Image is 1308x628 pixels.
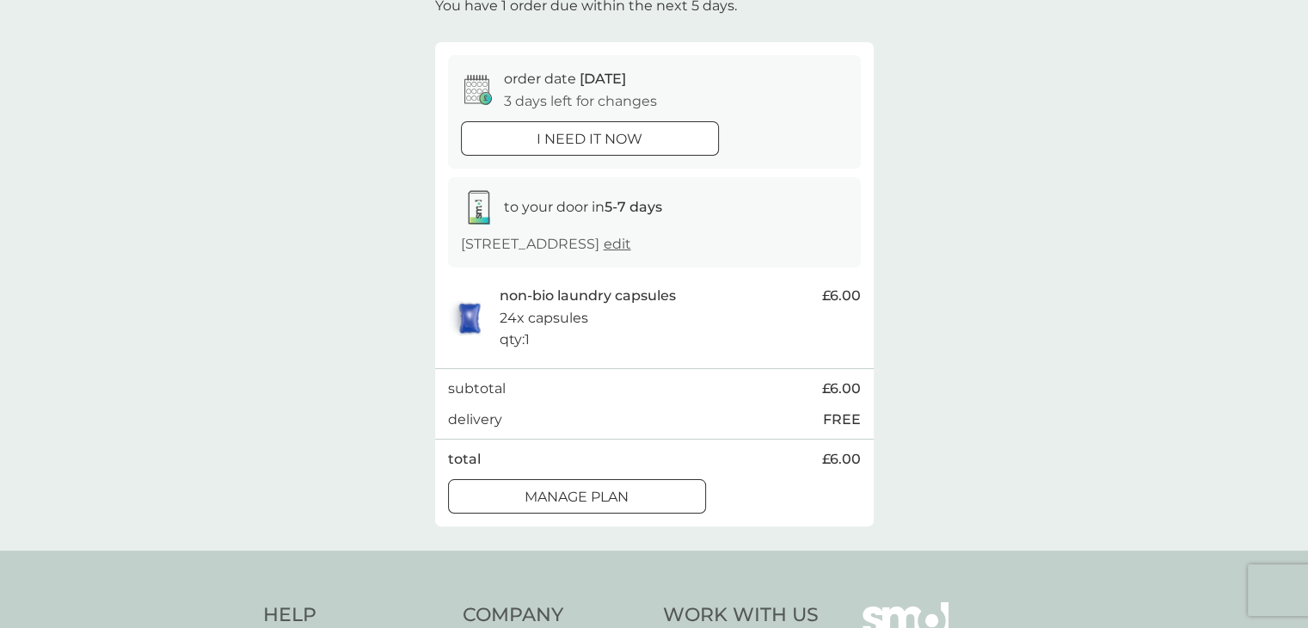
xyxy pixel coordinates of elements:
p: 24x capsules [500,307,588,329]
p: subtotal [448,378,506,400]
p: FREE [823,409,861,431]
p: non-bio laundry capsules [500,285,676,307]
button: Manage plan [448,479,706,514]
span: [DATE] [580,71,626,87]
strong: 5-7 days [605,199,662,215]
a: edit [604,236,631,252]
span: £6.00 [822,285,861,307]
span: to your door in [504,199,662,215]
p: i need it now [537,128,642,151]
p: total [448,448,481,471]
p: 3 days left for changes [504,90,657,113]
p: Manage plan [525,486,629,508]
p: delivery [448,409,502,431]
p: qty : 1 [500,329,530,351]
p: order date [504,68,626,90]
span: £6.00 [822,448,861,471]
span: £6.00 [822,378,861,400]
button: i need it now [461,121,719,156]
p: [STREET_ADDRESS] [461,233,631,256]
